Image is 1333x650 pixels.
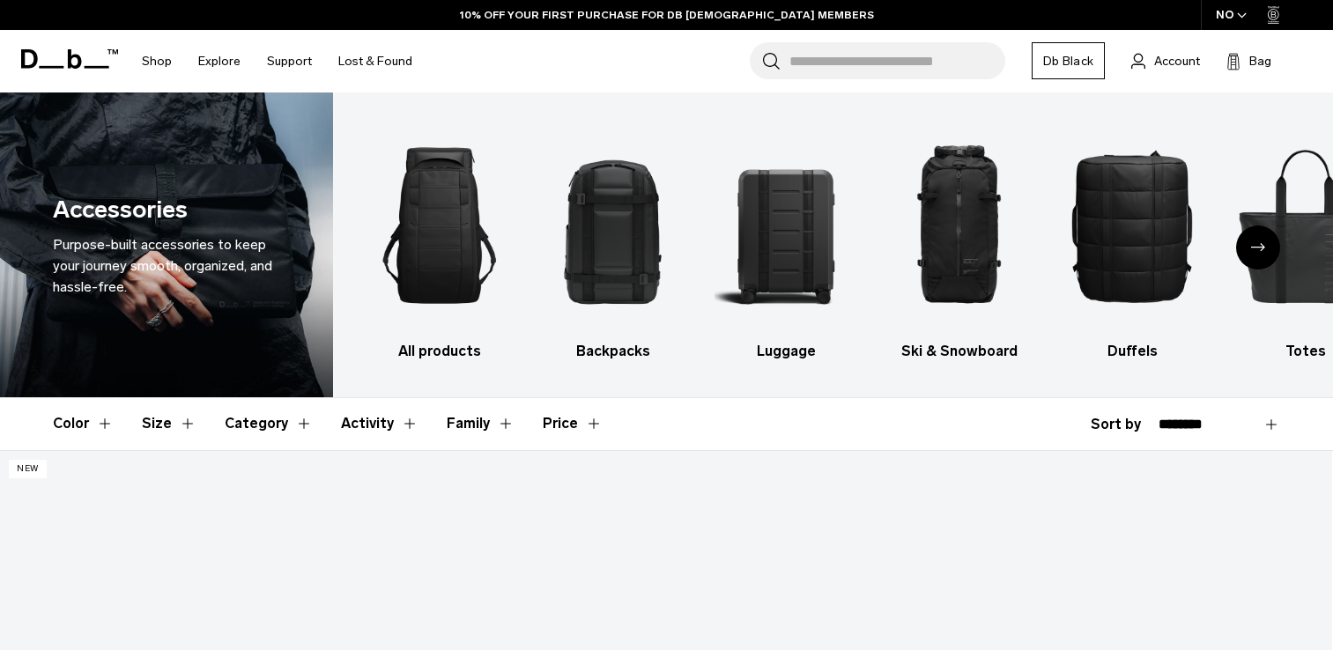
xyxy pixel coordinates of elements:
a: Db All products [368,119,511,362]
button: Toggle Filter [447,398,515,449]
li: 1 / 10 [368,119,511,362]
li: 2 / 10 [542,119,685,362]
img: Db [888,119,1031,332]
img: Db [542,119,685,332]
nav: Main Navigation [129,30,426,92]
a: 10% OFF YOUR FIRST PURCHASE FOR DB [DEMOGRAPHIC_DATA] MEMBERS [460,7,874,23]
h3: All products [368,341,511,362]
div: Purpose-built accessories to keep your journey smooth, organized, and hassle-free. [53,234,280,298]
img: Db [368,119,511,332]
img: Db [1061,119,1203,332]
img: Db [715,119,857,332]
h1: Accessories [53,192,188,228]
li: 4 / 10 [888,119,1031,362]
h3: Backpacks [542,341,685,362]
a: Account [1131,50,1200,71]
h3: Duffels [1061,341,1203,362]
a: Db Duffels [1061,119,1203,362]
a: Explore [198,30,241,92]
a: Shop [142,30,172,92]
span: Account [1154,52,1200,70]
li: 3 / 10 [715,119,857,362]
a: Db Luggage [715,119,857,362]
a: Lost & Found [338,30,412,92]
h3: Ski & Snowboard [888,341,1031,362]
button: Toggle Filter [341,398,418,449]
a: Db Backpacks [542,119,685,362]
button: Toggle Filter [142,398,196,449]
a: Db Black [1032,42,1105,79]
button: Bag [1226,50,1271,71]
button: Toggle Filter [225,398,313,449]
button: Toggle Filter [53,398,114,449]
h3: Luggage [715,341,857,362]
div: Next slide [1236,225,1280,270]
a: Db Ski & Snowboard [888,119,1031,362]
p: New [9,460,47,478]
button: Toggle Price [543,398,603,449]
li: 5 / 10 [1061,119,1203,362]
a: Support [267,30,312,92]
span: Bag [1249,52,1271,70]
